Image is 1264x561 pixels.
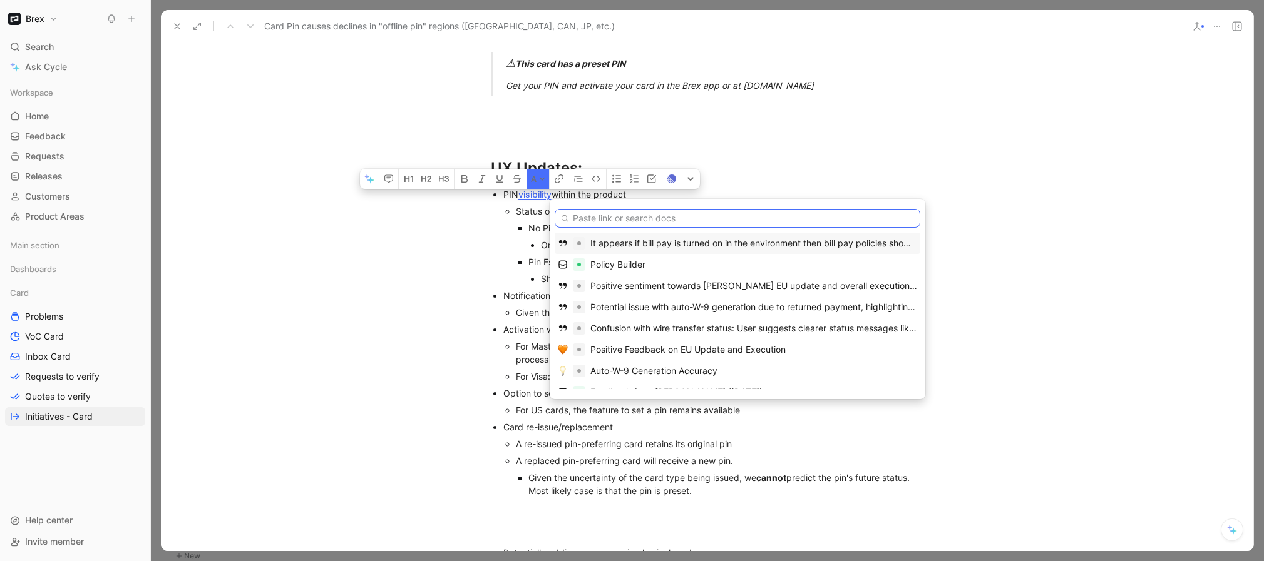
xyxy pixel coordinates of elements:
[590,278,917,293] div: Positive sentiment towards [PERSON_NAME] EU update and overall execution compared to competitors.
[590,321,917,336] div: Confusion with wire transfer status: User suggests clearer status messages like "Payment returned...
[555,209,920,228] input: Paste link or search docs
[590,236,917,251] div: It appears if bill pay is turned on in the environment then bill pay policies show up for all use...
[590,385,763,400] div: Feedback from [PERSON_NAME] ([DATE])
[558,345,568,355] img: 🧡
[590,363,717,378] div: Auto-W-9 Generation Accuracy
[558,366,568,376] img: 💡
[590,257,645,272] div: Policy Builder
[590,342,786,357] div: Positive Feedback on EU Update and Execution
[590,300,917,315] div: Potential issue with auto-W-9 generation due to returned payment, highlighting a need for accurac...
